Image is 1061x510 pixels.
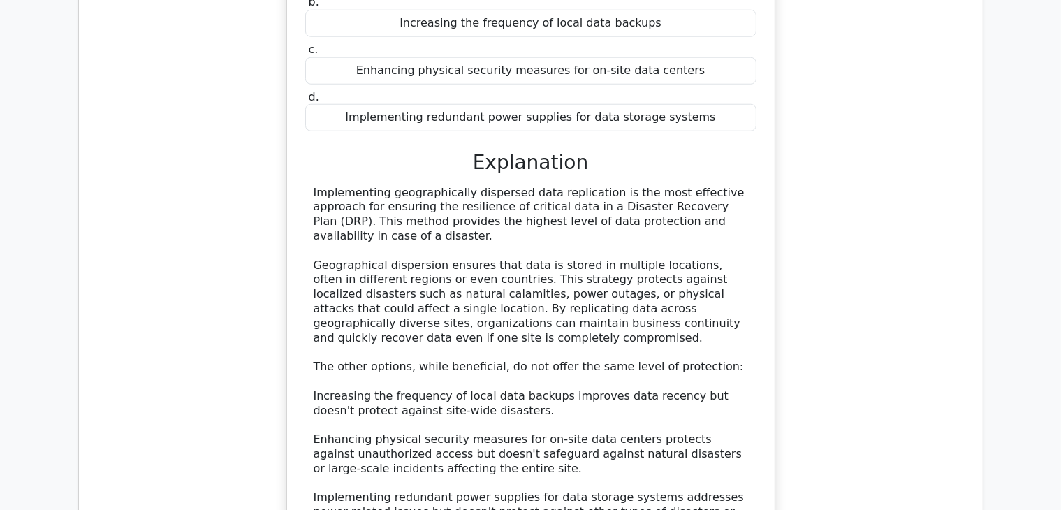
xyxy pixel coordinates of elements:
[309,43,319,56] span: c.
[309,90,319,103] span: d.
[314,151,748,175] h3: Explanation
[305,57,756,85] div: Enhancing physical security measures for on-site data centers
[305,104,756,131] div: Implementing redundant power supplies for data storage systems
[305,10,756,37] div: Increasing the frequency of local data backups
